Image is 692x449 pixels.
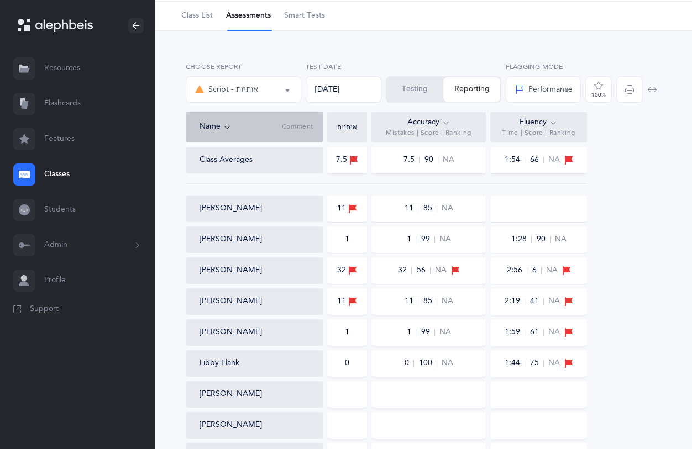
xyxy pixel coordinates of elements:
button: [PERSON_NAME] [200,265,262,276]
span: NA [555,234,567,245]
span: 1:28 [511,236,532,243]
span: NA [442,203,453,214]
div: אותיות [330,124,364,130]
label: Flagging Mode [506,62,581,72]
label: Choose report [186,62,301,72]
span: NA [442,358,453,369]
span: 1 [406,236,416,243]
button: [PERSON_NAME] [200,327,262,338]
span: NA [435,265,447,276]
span: 32 [397,267,412,274]
span: 0 [404,360,414,367]
button: Testing [387,77,444,102]
span: NA [439,234,451,245]
span: NA [442,296,453,307]
span: 99 [421,236,435,243]
span: NA [439,327,451,338]
span: Support [30,304,59,315]
span: 99 [421,329,435,336]
div: 11 [337,203,357,215]
div: 11 [337,295,357,308]
span: 85 [423,298,437,305]
span: NA [548,358,560,369]
div: 0 [345,358,349,369]
div: Performance [515,84,572,96]
span: 1:54 [504,156,525,163]
button: Script - אותיות [186,76,301,103]
span: % [601,92,606,98]
span: NA [443,155,454,166]
button: [PERSON_NAME] [200,420,262,431]
div: Fluency [520,117,558,129]
div: Name [200,121,282,133]
span: Comment [282,123,313,131]
span: 11 [404,205,418,212]
span: 7.5 [403,156,420,163]
div: 1 [345,234,349,245]
span: 6 [532,267,542,274]
span: 1:44 [504,360,525,367]
div: 1 [345,327,349,338]
span: 85 [423,205,437,212]
span: 56 [416,267,431,274]
span: 11 [404,298,418,305]
span: 1:59 [504,329,525,336]
span: 61 [530,329,544,336]
button: [PERSON_NAME] [200,389,262,400]
span: NA [548,296,560,307]
span: 41 [530,298,544,305]
span: NA [548,155,560,166]
div: Accuracy [407,117,450,129]
span: Class List [181,10,213,22]
label: Test Date [306,62,381,72]
span: 2:19 [504,298,525,305]
button: [PERSON_NAME] [200,296,262,307]
span: 100 [418,360,437,367]
button: 100% [585,76,612,103]
div: Class Averages [200,155,253,166]
span: 75 [530,360,544,367]
button: [PERSON_NAME] [200,234,262,245]
span: 2:56 [506,267,527,274]
span: 1 [406,329,416,336]
div: 32 [337,265,357,277]
span: Time | Score | Ranking [502,129,575,138]
button: Performance [506,76,581,103]
div: [DATE] [306,76,381,103]
span: NA [546,265,558,276]
span: NA [548,327,560,338]
span: 90 [424,156,438,163]
button: [PERSON_NAME] [200,203,262,214]
span: Smart Tests [284,10,325,22]
span: Mistakes | Score | Ranking [386,129,471,138]
span: 90 [536,236,551,243]
button: Libby Flank [200,358,239,369]
div: 7.5 [336,154,358,166]
span: 66 [530,156,544,163]
div: Script - אותיות [195,83,258,96]
div: 100 [591,92,606,98]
